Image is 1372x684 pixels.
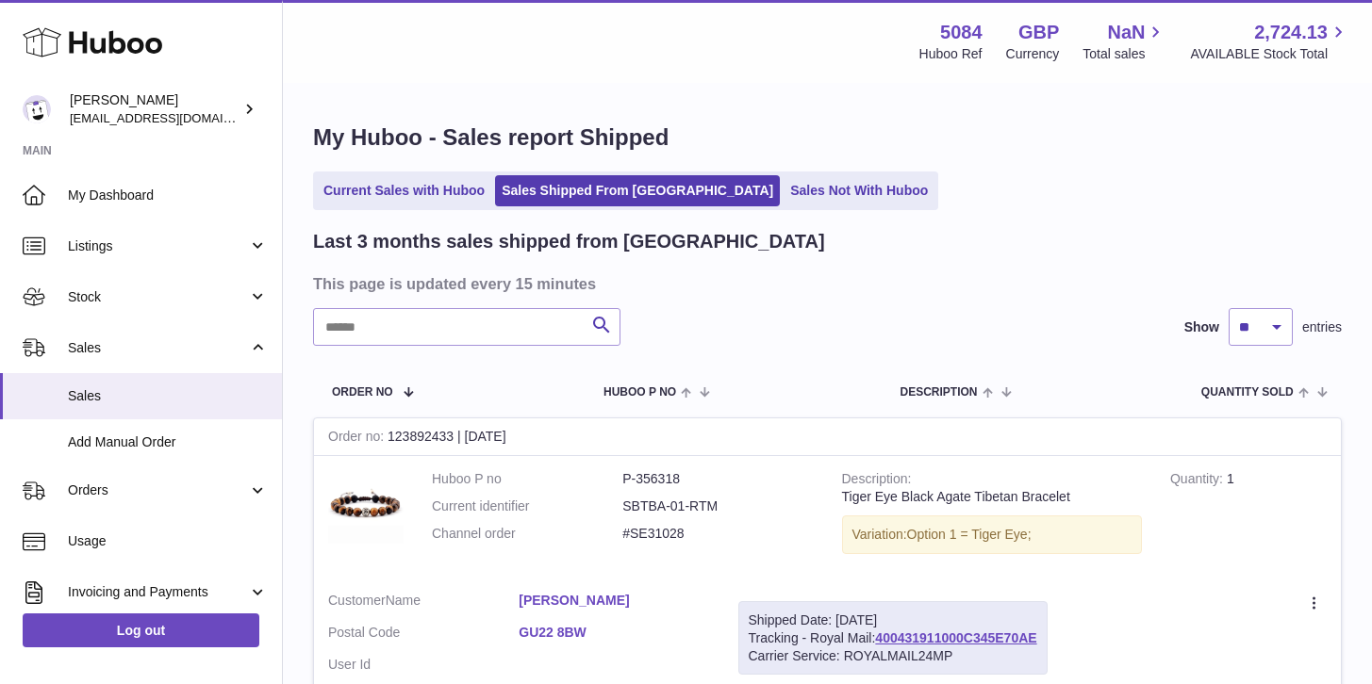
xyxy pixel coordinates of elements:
[328,592,519,614] dt: Name
[328,470,404,546] img: product-image-1511089265.jpg
[1184,318,1219,336] label: Show
[919,45,983,63] div: Huboo Ref
[328,593,386,608] span: Customer
[70,110,277,125] span: [EMAIL_ADDRESS][DOMAIN_NAME]
[313,273,1337,294] h3: This page is updated every 15 minutes
[68,433,268,451] span: Add Manual Order
[1006,45,1060,63] div: Currency
[738,601,1048,676] div: Tracking - Royal Mail:
[70,91,240,127] div: [PERSON_NAME]
[1302,318,1342,336] span: entries
[875,630,1036,645] a: 400431911000C345E70AE
[1018,20,1059,45] strong: GBP
[907,527,1032,542] span: Option 1 = Tiger Eye;
[495,175,780,206] a: Sales Shipped From [GEOGRAPHIC_DATA]
[622,470,813,488] dd: P-356318
[432,497,622,515] dt: Current identifier
[68,583,248,601] span: Invoicing and Payments
[314,418,1341,456] div: 123892433 | [DATE]
[23,613,259,647] a: Log out
[328,624,519,646] dt: Postal Code
[1254,20,1328,45] span: 2,724.13
[784,175,934,206] a: Sales Not With Huboo
[1083,20,1166,63] a: NaN Total sales
[68,339,248,357] span: Sales
[68,532,268,550] span: Usage
[328,656,519,674] dt: User Id
[432,525,622,543] dt: Channel order
[68,237,248,255] span: Listings
[23,95,51,123] img: konstantinosmouratidis@hotmail.com
[622,497,813,515] dd: SBTBA-01-RTM
[519,592,709,610] a: [PERSON_NAME]
[68,187,268,204] span: My Dashboard
[1201,386,1294,399] span: Quantity Sold
[603,386,676,399] span: Huboo P no
[1170,471,1227,491] strong: Quantity
[68,481,248,499] span: Orders
[313,122,1342,153] h1: My Huboo - Sales report Shipped
[68,288,248,306] span: Stock
[900,386,977,399] span: Description
[1083,45,1166,63] span: Total sales
[328,429,388,448] strong: Order no
[940,20,983,45] strong: 5084
[432,470,622,488] dt: Huboo P no
[842,488,1142,506] div: Tiger Eye Black Agate Tibetan Bracelet
[1190,20,1349,63] a: 2,724.13 AVAILABLE Stock Total
[332,386,393,399] span: Order No
[317,175,491,206] a: Current Sales with Huboo
[749,647,1037,665] div: Carrier Service: ROYALMAIL24MP
[842,471,912,491] strong: Description
[749,611,1037,629] div: Shipped Date: [DATE]
[1107,20,1145,45] span: NaN
[622,525,813,543] dd: #SE31028
[842,515,1142,554] div: Variation:
[519,624,709,642] a: GU22 8BW
[1190,45,1349,63] span: AVAILABLE Stock Total
[68,387,268,405] span: Sales
[313,229,825,254] h2: Last 3 months sales shipped from [GEOGRAPHIC_DATA]
[1156,456,1341,578] td: 1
